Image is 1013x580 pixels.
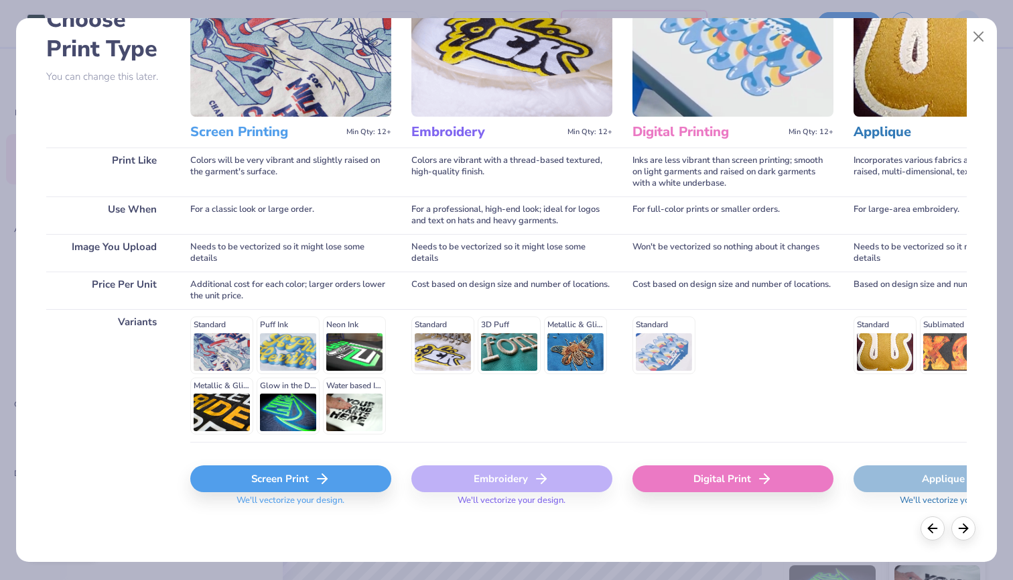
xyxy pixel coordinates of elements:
[411,234,612,272] div: Needs to be vectorized so it might lose some details
[411,123,562,141] h3: Embroidery
[632,234,833,272] div: Won't be vectorized so nothing about it changes
[46,272,170,309] div: Price Per Unit
[46,5,170,64] h2: Choose Print Type
[190,234,391,272] div: Needs to be vectorized so it might lose some details
[854,123,1004,141] h3: Applique
[190,148,391,196] div: Colors will be very vibrant and slightly raised on the garment's surface.
[894,495,1013,514] span: We'll vectorize your design.
[46,234,170,272] div: Image You Upload
[789,127,833,137] span: Min Qty: 12+
[190,465,391,492] div: Screen Print
[46,71,170,82] p: You can change this later.
[46,309,170,442] div: Variants
[632,272,833,309] div: Cost based on design size and number of locations.
[411,465,612,492] div: Embroidery
[190,123,341,141] h3: Screen Printing
[231,495,350,514] span: We'll vectorize your design.
[452,495,571,514] span: We'll vectorize your design.
[46,148,170,196] div: Print Like
[411,272,612,309] div: Cost based on design size and number of locations.
[46,196,170,234] div: Use When
[190,272,391,309] div: Additional cost for each color; larger orders lower the unit price.
[346,127,391,137] span: Min Qty: 12+
[632,465,833,492] div: Digital Print
[567,127,612,137] span: Min Qty: 12+
[411,196,612,234] div: For a professional, high-end look; ideal for logos and text on hats and heavy garments.
[632,196,833,234] div: For full-color prints or smaller orders.
[966,24,992,50] button: Close
[190,196,391,234] div: For a classic look or large order.
[411,148,612,196] div: Colors are vibrant with a thread-based textured, high-quality finish.
[632,148,833,196] div: Inks are less vibrant than screen printing; smooth on light garments and raised on dark garments ...
[632,123,783,141] h3: Digital Printing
